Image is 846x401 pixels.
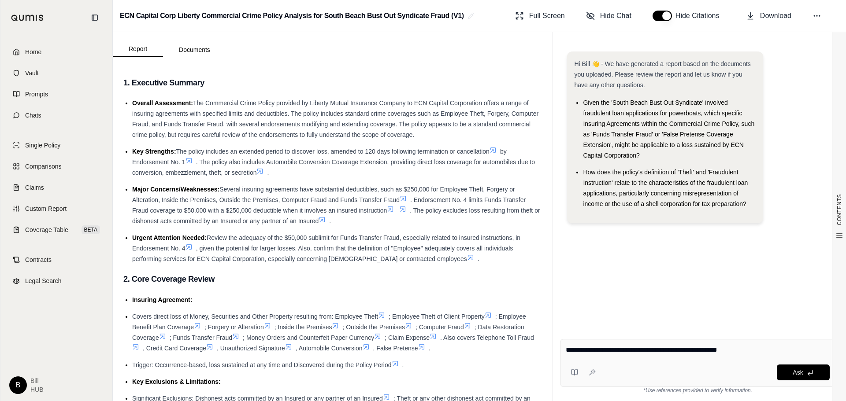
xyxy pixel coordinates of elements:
[123,75,542,91] h3: 1. Executive Summary
[132,313,526,331] span: ; Employee Benefit Plan Coverage
[25,90,48,99] span: Prompts
[120,8,464,24] h2: ECN Capital Corp Liberty Commercial Crime Policy Analysis for South Beach Bust Out Syndicate Frau...
[132,361,392,368] span: Trigger: Occurrence-based, loss sustained at any time and Discovered during the Policy Period
[123,271,542,287] h3: 2. Core Coverage Review
[793,369,803,376] span: Ask
[373,345,418,352] span: , False Pretense
[82,225,100,234] span: BETA
[132,378,221,385] span: Key Exclusions & Limitations:
[132,186,515,203] span: Several insuring agreements have substantial deductibles, such as $250,000 for Employee Theft, Fo...
[132,234,207,241] span: Urgent Attention Needed:
[402,361,404,368] span: .
[342,324,405,331] span: ; Outside the Premises
[6,250,107,269] a: Contracts
[440,334,534,341] span: . Also covers Telephone Toll Fraud
[25,162,61,171] span: Comparisons
[25,69,39,77] span: Vault
[777,364,830,380] button: Ask
[6,178,107,197] a: Claims
[6,63,107,83] a: Vault
[6,157,107,176] a: Comparisons
[9,376,27,394] div: B
[204,324,264,331] span: ; Forgery or Alteration
[143,345,206,352] span: , Credit Card Coverage
[132,324,524,341] span: ; Data Restoration Coverage
[275,324,332,331] span: ; Inside the Premises
[389,313,485,320] span: ; Employee Theft of Client Property
[6,106,107,125] a: Chats
[25,141,60,150] span: Single Policy
[429,345,430,352] span: .
[6,42,107,62] a: Home
[132,148,176,155] span: Key Strengths:
[6,220,107,239] a: Coverage TableBETA
[25,111,41,120] span: Chats
[478,255,479,262] span: .
[512,7,568,25] button: Full Screen
[416,324,464,331] span: ; Computer Fraud
[132,245,513,262] span: , given the potential for larger losses. Also, confirm that the definition of "Employee" adequate...
[217,345,285,352] span: , Unauthorized Signature
[243,334,374,341] span: ; Money Orders and Counterfeit Paper Currency
[30,385,44,394] span: HUB
[132,186,219,193] span: Major Concerns/Weaknesses:
[30,376,44,385] span: Bill
[25,255,52,264] span: Contracts
[296,345,363,352] span: , Automobile Conversion
[88,11,102,25] button: Collapse sidebar
[176,148,490,155] span: The policy includes an extended period to discover loss, amended to 120 days following terminatio...
[25,276,62,285] span: Legal Search
[600,11,631,21] span: Hide Chat
[329,217,331,224] span: .
[529,11,565,21] span: Full Screen
[742,7,795,25] button: Download
[560,387,835,394] div: *Use references provided to verify information.
[11,15,44,21] img: Qumis Logo
[132,158,535,176] span: . The policy also includes Automobile Conversion Coverage Extension, providing direct loss covera...
[132,207,540,224] span: . The policy excludes loss resulting from theft or dishonest acts committed by an Insured or any ...
[132,313,378,320] span: Covers direct loss of Money, Securities and Other Property resulting from: Employee Theft
[6,85,107,104] a: Prompts
[132,234,520,252] span: Review the adequacy of the $50,000 sublimit for Funds Transfer Fraud, especially related to insur...
[163,43,226,57] button: Documents
[25,183,44,192] span: Claims
[113,42,163,57] button: Report
[675,11,725,21] span: Hide Citations
[267,169,269,176] span: .
[385,334,430,341] span: ; Claim Expense
[25,225,68,234] span: Coverage Table
[760,11,791,21] span: Download
[836,194,843,225] span: CONTENTS
[6,271,107,291] a: Legal Search
[132,99,538,138] span: The Commercial Crime Policy provided by Liberty Mutual Insurance Company to ECN Capital Corporati...
[6,199,107,218] a: Custom Report
[574,60,750,88] span: Hi Bill 👋 - We have generated a report based on the documents you uploaded. Please review the rep...
[132,99,193,107] span: Overall Assessment:
[6,136,107,155] a: Single Policy
[132,296,192,303] span: Insuring Agreement:
[583,99,754,159] span: Given the 'South Beach Bust Out Syndicate' involved fraudulent loan applications for powerboats, ...
[25,48,41,56] span: Home
[170,334,232,341] span: ; Funds Transfer Fraud
[583,7,635,25] button: Hide Chat
[583,169,748,207] span: How does the policy's definition of 'Theft' and 'Fraudulent Instruction' relate to the characteri...
[25,204,67,213] span: Custom Report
